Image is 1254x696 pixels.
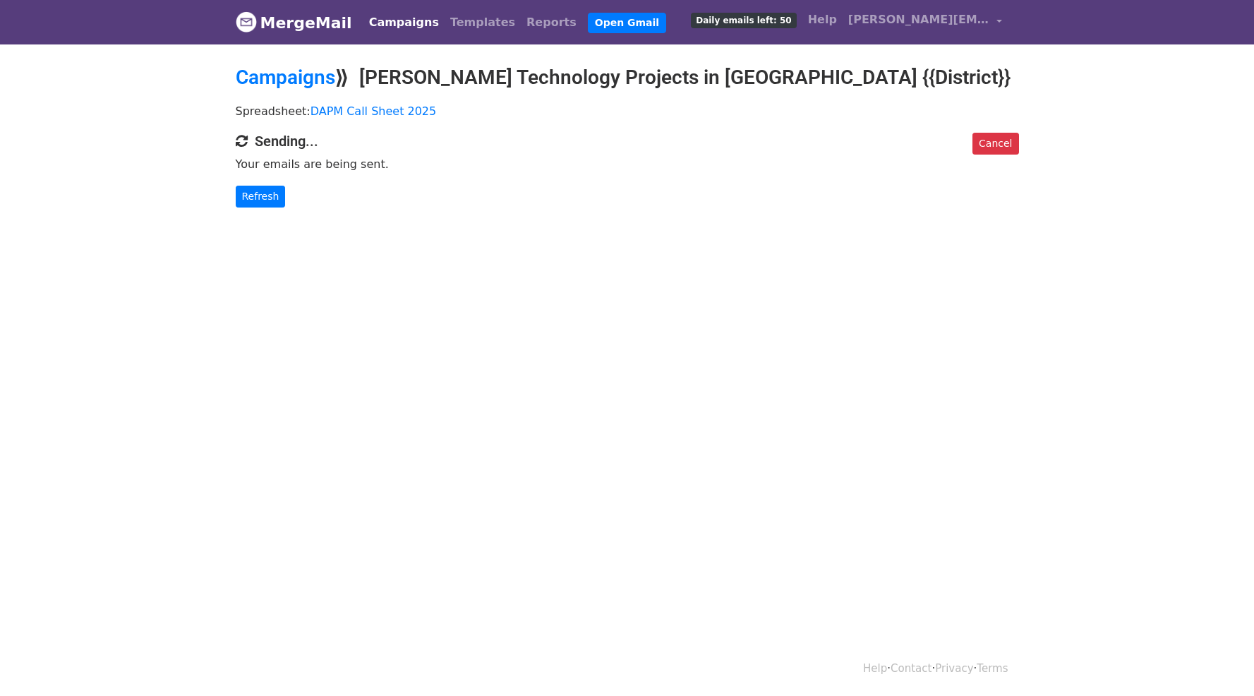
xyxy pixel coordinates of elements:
img: MergeMail logo [236,11,257,32]
a: Daily emails left: 50 [685,6,802,34]
a: Privacy [935,662,973,675]
h4: Sending... [236,133,1019,150]
h2: ⟫ [PERSON_NAME] Technology Projects in [GEOGRAPHIC_DATA] {{District}} [236,66,1019,90]
a: Cancel [972,133,1018,155]
p: Spreadsheet: [236,104,1019,119]
a: Campaigns [363,8,445,37]
a: Terms [977,662,1008,675]
a: Help [802,6,843,34]
span: Daily emails left: 50 [691,13,796,28]
a: Reports [521,8,582,37]
a: Templates [445,8,521,37]
a: Campaigns [236,66,335,89]
a: Open Gmail [588,13,666,33]
a: Help [863,662,887,675]
a: Contact [891,662,932,675]
p: Your emails are being sent. [236,157,1019,172]
a: MergeMail [236,8,352,37]
a: DAPM Call Sheet 2025 [311,104,437,118]
span: [PERSON_NAME][EMAIL_ADDRESS][DOMAIN_NAME] [848,11,989,28]
a: [PERSON_NAME][EMAIL_ADDRESS][DOMAIN_NAME] [843,6,1008,39]
a: Refresh [236,186,286,208]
